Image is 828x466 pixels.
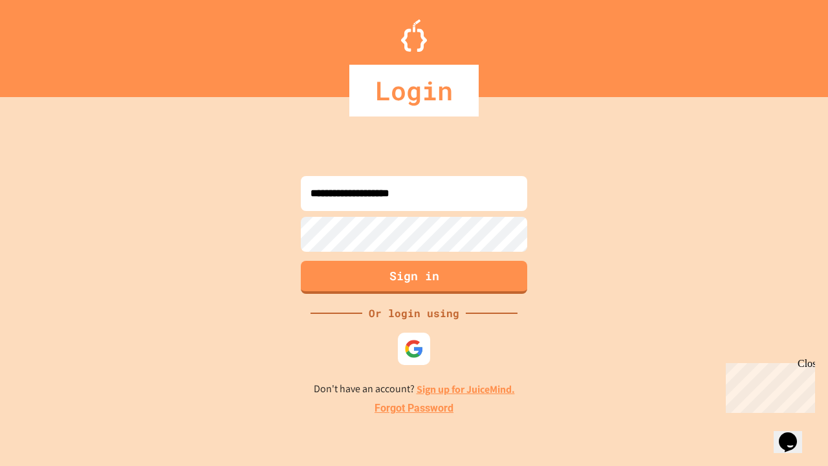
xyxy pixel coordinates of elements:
a: Sign up for JuiceMind. [417,383,515,396]
iframe: chat widget [774,414,815,453]
img: Logo.svg [401,19,427,52]
p: Don't have an account? [314,381,515,397]
button: Sign in [301,261,527,294]
iframe: chat widget [721,358,815,413]
a: Forgot Password [375,401,453,416]
div: Login [349,65,479,116]
div: Or login using [362,305,466,321]
div: Chat with us now!Close [5,5,89,82]
img: google-icon.svg [404,339,424,359]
